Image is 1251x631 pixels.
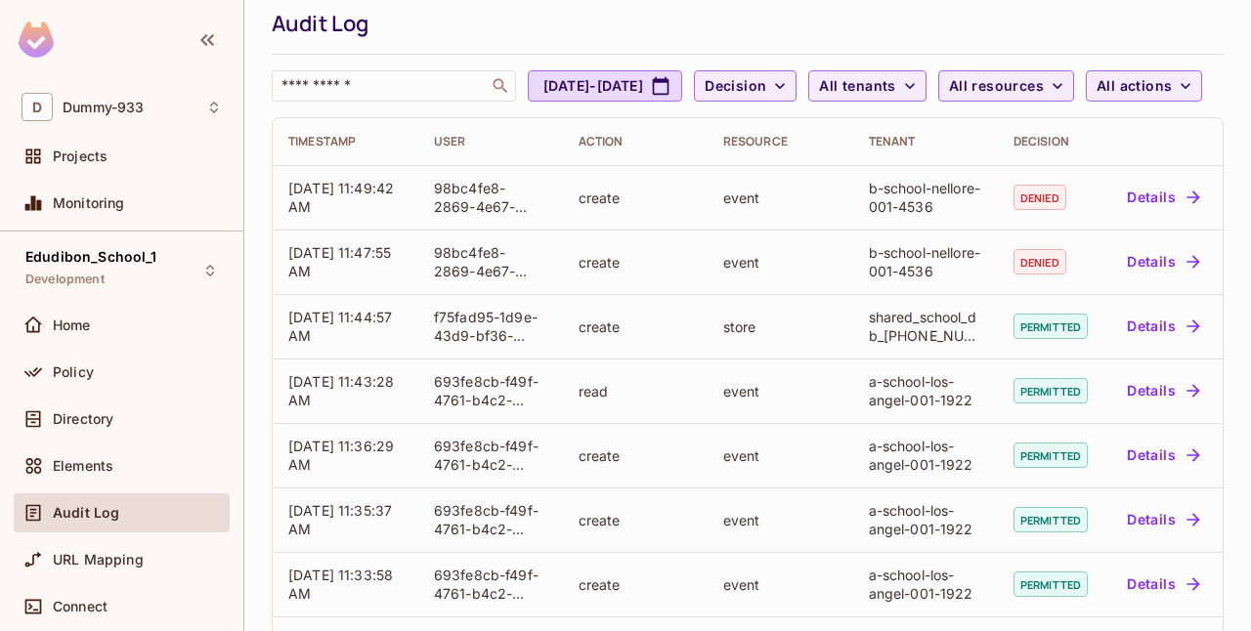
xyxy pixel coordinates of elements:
button: All tenants [808,70,926,102]
div: event [723,189,838,207]
div: create [579,317,692,336]
span: denied [1014,185,1066,210]
span: Development [25,272,105,287]
span: [DATE] 11:33:58 AM [288,567,393,602]
div: Action [579,134,692,149]
button: Details [1119,375,1207,406]
button: Details [1119,568,1207,600]
span: All actions [1097,74,1172,99]
button: Details [1119,246,1207,277]
span: All tenants [819,74,895,99]
div: create [579,575,692,594]
div: create [579,189,692,207]
span: [DATE] 11:36:29 AM [288,438,394,473]
button: [DATE]-[DATE] [528,70,682,102]
div: Timestamp [288,134,403,149]
span: Workspace: Dummy-933 [63,100,144,115]
div: 693fe8cb-f49f-4761-b4c2-5be4f8d1a482 [434,437,547,474]
div: a-school-los-angel-001-1922 [869,437,982,474]
span: Home [53,317,91,333]
div: b-school-nellore-001-4536 [869,179,982,216]
button: Details [1119,504,1207,535]
button: Decision [694,70,797,102]
span: All resources [949,74,1044,99]
div: 693fe8cb-f49f-4761-b4c2-5be4f8d1a482 [434,566,547,603]
div: Resource [723,134,838,149]
span: permitted [1014,314,1088,339]
div: read [579,382,692,400]
div: event [723,253,838,272]
div: b-school-nellore-001-4536 [869,243,982,280]
span: Elements [53,458,113,474]
button: Details [1119,182,1207,213]
div: a-school-los-angel-001-1922 [869,566,982,603]
div: a-school-los-angel-001-1922 [869,372,982,409]
span: Projects [53,148,108,164]
div: event [723,382,838,400]
span: permitted [1014,571,1088,597]
button: All actions [1086,70,1202,102]
button: Details [1119,311,1207,342]
div: Audit Log [272,9,1214,38]
span: Policy [53,364,94,380]
div: 693fe8cb-f49f-4761-b4c2-5be4f8d1a482 [434,372,547,409]
img: SReyMgAAAABJRU5ErkJggg== [19,21,54,58]
span: [DATE] 11:47:55 AM [288,244,391,279]
div: User [434,134,547,149]
span: D [22,93,53,121]
div: Decision [1014,134,1088,149]
span: [DATE] 11:43:28 AM [288,373,394,408]
button: Details [1119,440,1207,471]
span: Monitoring [53,195,125,211]
span: permitted [1014,378,1088,403]
div: f75fad95-1d9e-43d9-bf36-de4d3e066265 [434,308,547,345]
div: create [579,446,692,465]
div: 98bc4fe8-2869-4e67-bf63-d6e68aee64e4 [434,179,547,216]
span: URL Mapping [53,552,144,568]
span: Decision [705,74,766,99]
span: [DATE] 11:44:57 AM [288,309,392,344]
div: event [723,446,838,465]
span: Edudibon_School_1 [25,249,157,265]
div: event [723,511,838,529]
span: permitted [1014,442,1088,468]
div: create [579,511,692,529]
div: shared_school_db_[PHONE_NUMBER] [869,308,982,345]
span: Directory [53,411,113,427]
div: store [723,317,838,336]
div: create [579,253,692,272]
div: 98bc4fe8-2869-4e67-bf63-d6e68aee64e4 [434,243,547,280]
button: All resources [938,70,1074,102]
span: permitted [1014,507,1088,532]
div: 693fe8cb-f49f-4761-b4c2-5be4f8d1a482 [434,501,547,538]
span: [DATE] 11:35:37 AM [288,502,392,537]
div: Tenant [869,134,982,149]
span: Connect [53,599,108,614]
span: [DATE] 11:49:42 AM [288,180,394,215]
div: event [723,575,838,594]
span: denied [1014,249,1066,274]
div: a-school-los-angel-001-1922 [869,501,982,538]
span: Audit Log [53,505,119,521]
